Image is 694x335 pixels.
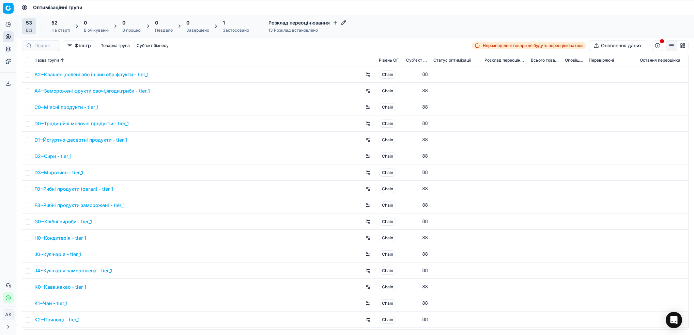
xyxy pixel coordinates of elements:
div: 88 [406,202,428,209]
span: Chain [379,218,396,226]
span: Перевіряючі [589,58,614,63]
a: H0~Кондитерія - tier_1 [34,235,86,241]
span: 0 [186,19,189,26]
span: Chain [379,299,396,307]
div: 88 [406,104,428,111]
span: Chain [379,152,396,160]
div: Невдало [155,28,173,33]
div: 88 [406,316,428,323]
a: K2~Прянощі - tier_1 [34,316,80,323]
a: J4~Кулінарія заморожена - tier_1 [34,267,112,274]
span: 1 [223,19,225,26]
a: K0~Кава,какао - tier_1 [34,284,86,290]
div: В очікуванні [84,28,109,33]
nav: breadcrumb [33,4,82,11]
span: Оптимізаційні групи [33,4,82,11]
span: Chain [379,267,396,275]
span: Розклад переоцінювання [484,58,525,63]
div: На старті [51,28,70,33]
span: 0 [155,19,158,26]
div: Всі [26,28,32,33]
span: Chain [379,70,396,79]
div: 88 [406,169,428,176]
input: Пошук [34,42,56,49]
a: D0~Традиційні молочні продукти - tier_1 [34,120,129,127]
span: 0 [84,19,87,26]
span: Chain [379,316,396,324]
span: Chain [379,103,396,111]
button: Суб'єкт бізнесу [134,42,171,50]
a: D1~Йогуртно-десертні продукти - tier_1 [34,137,127,143]
span: Chain [379,234,396,242]
span: 52 [51,19,58,26]
span: Нерозподілені товари не будуть переоцінюватись [483,43,584,48]
button: AK [3,309,14,320]
span: AK [3,309,13,320]
span: Chain [379,87,396,95]
a: G0~Хлібні вироби - tier_1 [34,218,92,225]
div: 13 Розклад встановлено [268,28,346,33]
span: Остання переоцінка [640,58,680,63]
button: Товарна група [98,42,133,50]
a: A4~Заморожені фрукти,овочі,ягоди,гриби - tier_1 [34,87,150,94]
div: 88 [406,235,428,241]
span: Chain [379,250,396,258]
div: В процесі [122,28,141,33]
span: Chain [379,119,396,128]
a: F0~Рибні продукти (регал) - tier_1 [34,186,113,192]
div: 88 [406,251,428,258]
div: 88 [406,186,428,192]
div: Open Intercom Messenger [666,312,682,328]
span: Chain [379,169,396,177]
div: 88 [406,267,428,274]
div: 88 [406,87,428,94]
h4: Розклад переоцінювання [268,19,346,26]
a: C0~М'ясні продукти - tier_1 [34,104,98,111]
a: A2~Квашені,солені або ін.чин.обр.фрукти - tier_1 [34,71,149,78]
span: Оповіщення [565,58,583,63]
a: J0~Кулінарія - tier_1 [34,251,81,258]
a: K1~Чай - tier_1 [34,300,67,307]
a: F3~Рибні продукти заморожені - tier_1 [34,202,125,209]
a: D3~Морозиво - tier_1 [34,169,83,176]
div: Завершено [186,28,209,33]
a: D2~Сири - tier_1 [34,153,72,160]
span: Рівень OГ [379,58,399,63]
div: 88 [406,300,428,307]
div: 88 [406,284,428,290]
div: 88 [406,71,428,78]
span: Chain [379,185,396,193]
button: Sorted by Назва групи ascending [59,57,66,64]
button: Фільтр [63,40,95,51]
span: Суб'єкт бізнесу [406,58,428,63]
div: 88 [406,137,428,143]
a: Нерозподілені товари не будуть переоцінюватись [472,42,586,49]
span: 53 [26,19,32,26]
span: Всього товарів [531,58,559,63]
div: 88 [406,153,428,160]
span: Chain [379,283,396,291]
div: 88 [406,120,428,127]
div: Застосовано [223,28,249,33]
span: Статус оптимізації [433,58,471,63]
button: Оновлення даних [589,40,646,51]
span: Chain [379,201,396,209]
div: 88 [406,218,428,225]
span: Chain [379,136,396,144]
span: 0 [122,19,125,26]
span: Назва групи [34,58,59,63]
